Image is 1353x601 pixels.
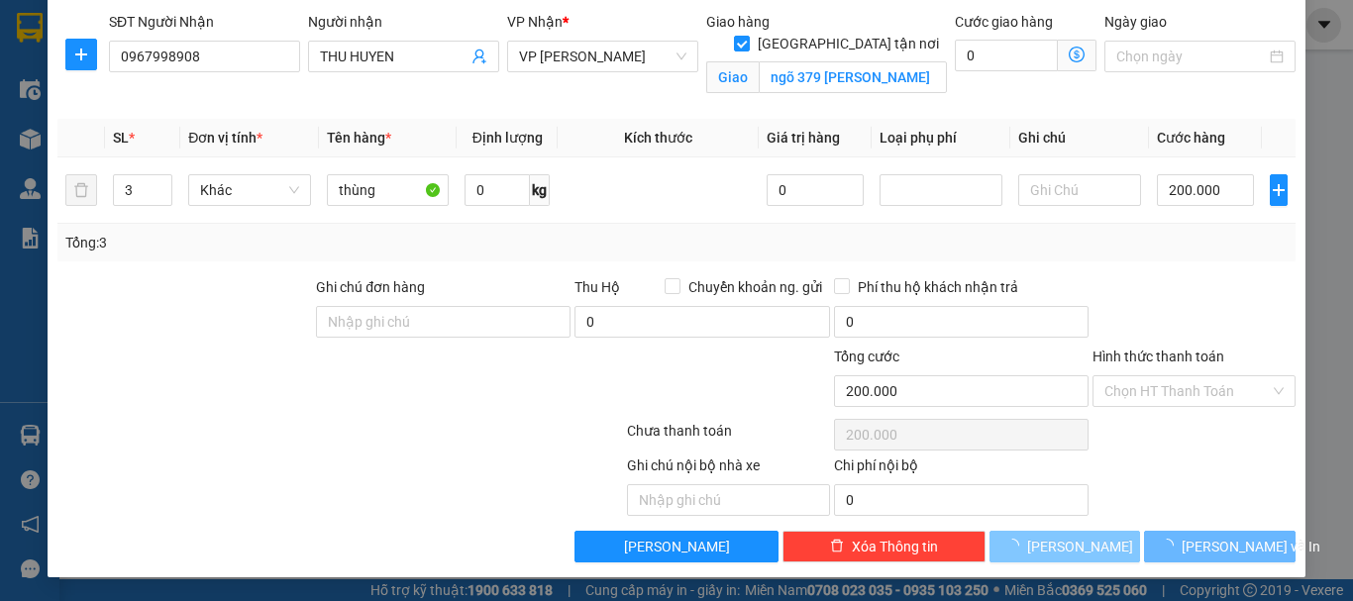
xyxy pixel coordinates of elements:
[627,484,830,516] input: Nhập ghi chú
[519,42,686,71] span: VP Hà Tĩnh
[1010,119,1149,157] th: Ghi chú
[750,33,947,54] span: [GEOGRAPHIC_DATA] tận nơi
[1271,182,1287,198] span: plus
[188,130,262,146] span: Đơn vị tính
[852,536,938,557] span: Xóa Thông tin
[200,175,299,205] span: Khác
[1144,531,1296,562] button: [PERSON_NAME] và In
[65,232,524,253] div: Tổng: 3
[955,14,1053,30] label: Cước giao hàng
[624,130,692,146] span: Kích thước
[1005,539,1027,552] span: loading
[530,174,550,206] span: kg
[782,531,986,562] button: deleteXóa Thông tin
[574,279,620,295] span: Thu Hộ
[680,276,830,298] span: Chuyển khoản ng. gửi
[1093,349,1224,364] label: Hình thức thanh toán
[1160,539,1182,552] span: loading
[834,454,1089,484] div: Chi phí nội bộ
[759,61,947,93] input: Giao tận nơi
[472,130,543,146] span: Định lượng
[1270,174,1288,206] button: plus
[955,40,1058,71] input: Cước giao hàng
[1182,536,1320,557] span: [PERSON_NAME] và In
[65,174,97,206] button: delete
[574,531,778,562] button: [PERSON_NAME]
[316,306,571,338] input: Ghi chú đơn hàng
[1018,174,1141,206] input: Ghi Chú
[1069,47,1085,62] span: dollar-circle
[1157,130,1225,146] span: Cước hàng
[834,349,899,364] span: Tổng cước
[109,11,300,33] div: SĐT Người Nhận
[627,454,830,484] div: Ghi chú nội bộ nhà xe
[66,47,96,62] span: plus
[706,61,759,93] span: Giao
[1027,536,1133,557] span: [PERSON_NAME]
[113,130,129,146] span: SL
[706,14,770,30] span: Giao hàng
[1116,46,1266,67] input: Ngày giao
[850,276,1026,298] span: Phí thu hộ khách nhận trả
[989,531,1141,562] button: [PERSON_NAME]
[624,536,730,557] span: [PERSON_NAME]
[830,539,844,554] span: delete
[507,14,563,30] span: VP Nhận
[767,130,840,146] span: Giá trị hàng
[316,279,425,295] label: Ghi chú đơn hàng
[872,119,1010,157] th: Loại phụ phí
[625,420,832,454] div: Chưa thanh toán
[767,174,864,206] input: 0
[327,174,450,206] input: VD: Bàn, Ghế
[308,11,499,33] div: Người nhận
[471,49,487,64] span: user-add
[65,39,97,70] button: plus
[1104,14,1167,30] label: Ngày giao
[327,130,391,146] span: Tên hàng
